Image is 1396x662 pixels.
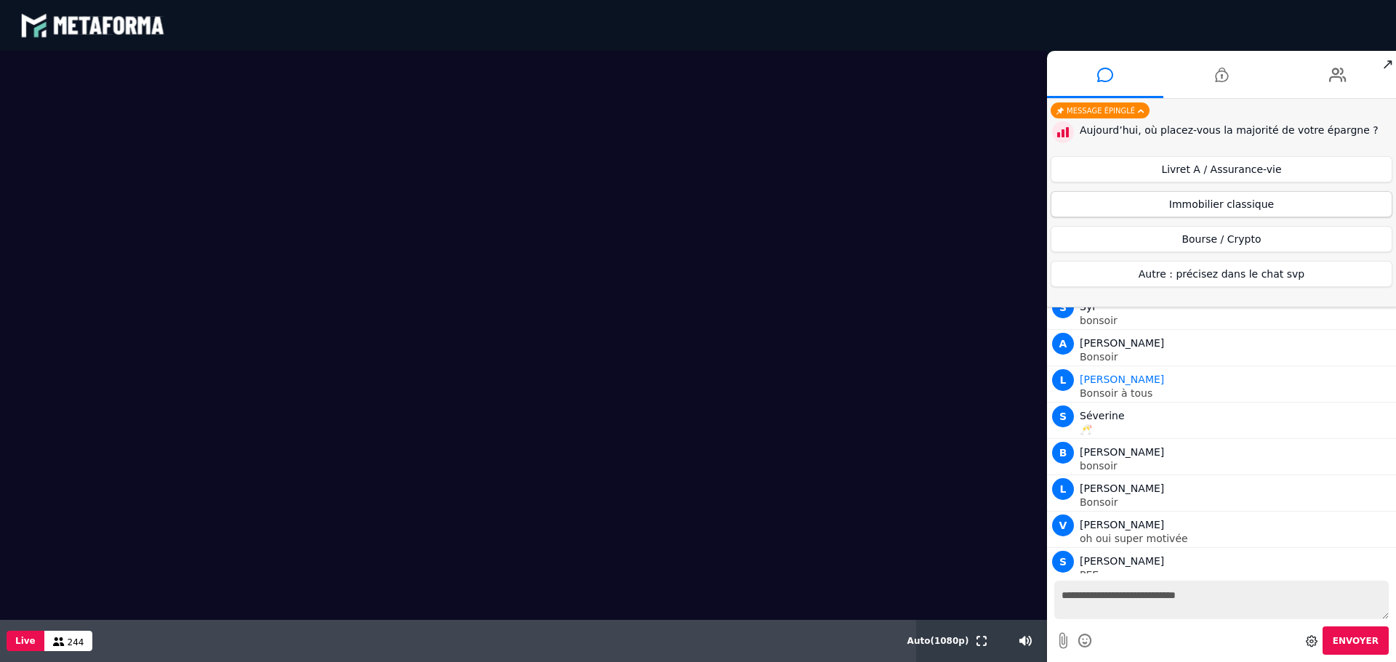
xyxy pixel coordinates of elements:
span: S [1052,296,1074,318]
span: Envoyer [1333,636,1379,646]
button: Immobilier classique [1051,191,1392,217]
p: Bonsoir à tous [1080,388,1392,398]
span: [PERSON_NAME] [1080,483,1164,494]
span: ↗ [1379,51,1396,77]
button: Envoyer [1323,626,1389,655]
span: Auto ( 1080 p) [907,636,969,646]
button: Auto(1080p) [904,620,972,662]
p: Bonsoir [1080,352,1392,362]
div: Message épinglé [1051,102,1150,118]
span: L [1052,478,1074,500]
button: Autre : précisez dans le chat svp [1051,261,1392,287]
button: Bourse / Crypto [1051,226,1392,252]
span: S [1052,405,1074,427]
span: 244 [68,637,84,647]
span: Séverine [1080,410,1125,421]
p: oh oui super motivée [1080,533,1392,544]
p: bonsoir [1080,315,1392,326]
span: [PERSON_NAME] [1080,446,1164,458]
div: Aujourd’hui, où placez-vous la majorité de votre épargne ? [1080,123,1392,138]
button: Livret A / Assurance-vie [1051,156,1392,182]
span: [PERSON_NAME] [1080,519,1164,530]
p: PEE [1080,570,1392,580]
p: 🥂 [1080,424,1392,435]
span: [PERSON_NAME] [1080,337,1164,349]
span: B [1052,442,1074,464]
span: Animateur [1080,374,1164,385]
span: A [1052,333,1074,355]
span: L [1052,369,1074,391]
p: bonsoir [1080,461,1392,471]
span: S [1052,551,1074,573]
span: V [1052,514,1074,536]
button: Live [7,631,44,651]
p: Bonsoir [1080,497,1392,507]
span: [PERSON_NAME] [1080,555,1164,567]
